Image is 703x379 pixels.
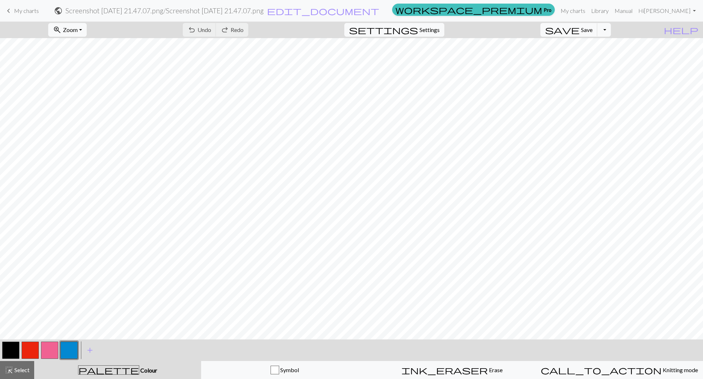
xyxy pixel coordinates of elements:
[612,4,635,18] a: Manual
[54,6,63,16] span: public
[545,25,580,35] span: save
[395,5,542,15] span: workspace_premium
[14,7,39,14] span: My charts
[201,361,368,379] button: Symbol
[78,365,139,375] span: palette
[349,25,418,35] span: settings
[662,366,698,373] span: Knitting mode
[664,25,698,35] span: help
[4,5,39,17] a: My charts
[368,361,536,379] button: Erase
[4,6,13,16] span: keyboard_arrow_left
[63,26,78,33] span: Zoom
[581,26,593,33] span: Save
[536,361,703,379] button: Knitting mode
[344,23,444,37] button: SettingsSettings
[588,4,612,18] a: Library
[540,23,598,37] button: Save
[419,26,440,34] span: Settings
[53,25,62,35] span: zoom_in
[65,6,264,15] h2: Screenshot [DATE] 21.47.07.png / Screenshot [DATE] 21.47.07.png
[86,345,94,355] span: add
[349,26,418,34] i: Settings
[48,23,87,37] button: Zoom
[488,366,503,373] span: Erase
[558,4,588,18] a: My charts
[267,6,379,16] span: edit_document
[541,365,662,375] span: call_to_action
[279,366,299,373] span: Symbol
[13,366,30,373] span: Select
[139,367,157,374] span: Colour
[402,365,488,375] span: ink_eraser
[392,4,555,16] a: Pro
[635,4,699,18] a: Hi[PERSON_NAME]
[5,365,13,375] span: highlight_alt
[34,361,201,379] button: Colour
